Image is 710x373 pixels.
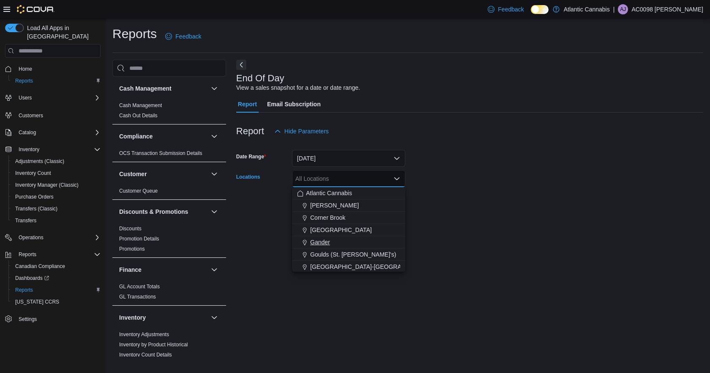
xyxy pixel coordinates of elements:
[112,186,226,199] div: Customer
[15,77,33,84] span: Reports
[112,282,226,305] div: Finance
[498,5,524,14] span: Feedback
[15,193,54,200] span: Purchase Orders
[12,168,55,178] a: Inventory Count
[119,313,208,322] button: Inventory
[12,180,82,190] a: Inventory Manager (Classic)
[24,24,101,41] span: Load All Apps in [GEOGRAPHIC_DATA]
[236,83,360,92] div: View a sales snapshot for a date or date range.
[618,4,628,14] div: AC0098 Jennings Grayden
[284,127,329,135] span: Hide Parameters
[119,246,145,252] a: Promotions
[209,207,219,217] button: Discounts & Promotions
[8,155,104,167] button: Adjustments (Classic)
[19,94,32,101] span: Users
[112,148,226,162] div: Compliance
[119,236,159,242] a: Promotion Details
[119,188,158,194] a: Customer Queue
[12,76,101,86] span: Reports
[12,180,101,190] span: Inventory Manager (Classic)
[292,187,405,199] button: Atlantic Cannabis
[8,215,104,227] button: Transfers
[119,265,208,274] button: Finance
[209,312,219,323] button: Inventory
[119,132,208,141] button: Compliance
[236,73,284,83] h3: End Of Day
[209,265,219,275] button: Finance
[119,352,172,358] a: Inventory Count Details
[12,261,101,271] span: Canadian Compliance
[12,273,101,283] span: Dashboards
[119,313,146,322] h3: Inventory
[15,232,47,243] button: Operations
[15,249,40,260] button: Reports
[15,93,35,103] button: Users
[236,60,246,70] button: Next
[12,192,101,202] span: Purchase Orders
[12,273,52,283] a: Dashboards
[119,294,156,300] a: GL Transactions
[15,205,57,212] span: Transfers (Classic)
[119,265,142,274] h3: Finance
[119,170,147,178] h3: Customer
[19,129,36,136] span: Catalog
[310,250,396,259] span: Goulds (St. [PERSON_NAME]'s)
[119,170,208,178] button: Customer
[209,131,219,141] button: Compliance
[8,167,104,179] button: Inventory Count
[19,251,36,258] span: Reports
[119,207,208,216] button: Discounts & Promotions
[310,213,345,222] span: Corner Brook
[119,112,158,119] span: Cash Out Details
[12,216,101,226] span: Transfers
[8,179,104,191] button: Inventory Manager (Classic)
[15,64,101,74] span: Home
[2,127,104,138] button: Catalog
[112,224,226,257] div: Discounts & Promotions
[112,25,157,42] h1: Reports
[15,170,51,177] span: Inventory Count
[8,203,104,215] button: Transfers (Classic)
[15,182,79,188] span: Inventory Manager (Classic)
[15,314,101,324] span: Settings
[15,93,101,103] span: Users
[112,100,226,124] div: Cash Management
[19,112,43,119] span: Customers
[236,153,266,160] label: Date Range
[2,249,104,260] button: Reports
[484,1,527,18] a: Feedback
[119,102,162,109] span: Cash Management
[12,204,61,214] a: Transfers (Classic)
[8,75,104,87] button: Reports
[620,4,626,14] span: AJ
[12,285,101,295] span: Reports
[5,59,101,347] nav: Complex example
[8,260,104,272] button: Canadian Compliance
[15,263,65,270] span: Canadian Compliance
[119,84,208,93] button: Cash Management
[310,238,330,246] span: Gander
[393,175,400,182] button: Close list of options
[119,84,172,93] h3: Cash Management
[292,150,405,167] button: [DATE]
[8,284,104,296] button: Reports
[119,225,142,232] span: Discounts
[19,146,39,153] span: Inventory
[12,192,57,202] a: Purchase Orders
[15,287,33,293] span: Reports
[2,313,104,325] button: Settings
[236,174,260,180] label: Locations
[236,126,264,136] h3: Report
[2,92,104,104] button: Users
[119,113,158,119] a: Cash Out Details
[119,332,169,337] a: Inventory Adjustments
[19,66,32,72] span: Home
[292,236,405,249] button: Gander
[267,96,321,113] span: Email Subscription
[292,187,405,322] div: Choose from the following options
[12,168,101,178] span: Inventory Count
[12,261,68,271] a: Canadian Compliance
[209,169,219,179] button: Customer
[8,296,104,308] button: [US_STATE] CCRS
[119,188,158,194] span: Customer Queue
